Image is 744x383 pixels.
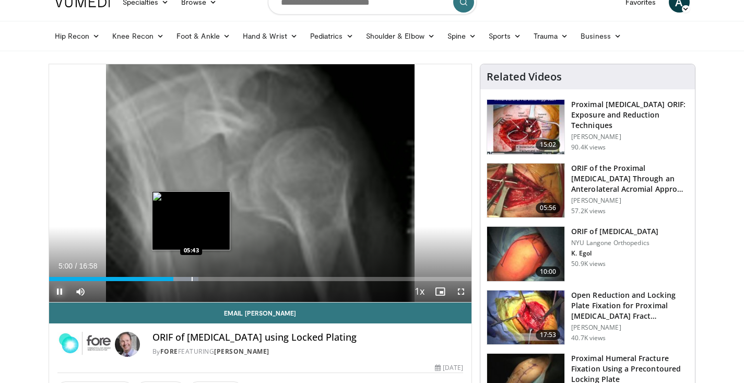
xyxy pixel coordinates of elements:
[70,281,91,302] button: Mute
[487,163,689,218] a: 05:56 ORIF of the Proximal [MEDICAL_DATA] Through an Anterolateral Acromial Appro… [PERSON_NAME] ...
[527,26,575,47] a: Trauma
[487,71,562,83] h4: Related Videos
[170,26,237,47] a: Foot & Ankle
[536,330,561,340] span: 17:53
[237,26,304,47] a: Hand & Wrist
[482,26,527,47] a: Sports
[571,226,658,237] h3: ORIF of [MEDICAL_DATA]
[75,262,77,270] span: /
[574,26,628,47] a: Business
[571,323,689,332] p: [PERSON_NAME]
[79,262,97,270] span: 16:58
[571,290,689,321] h3: Open Reduction and Locking Plate Fixation for Proximal [MEDICAL_DATA] Fract…
[451,281,471,302] button: Fullscreen
[487,226,689,282] a: 10:00 ORIF of [MEDICAL_DATA] NYU Langone Orthopedics K. Egol 50.9K views
[160,347,178,356] a: FORE
[487,291,564,345] img: Q2xRg7exoPLTwO8X4xMDoxOjBzMTt2bJ.150x105_q85_crop-smart_upscale.jpg
[571,99,689,131] h3: Proximal [MEDICAL_DATA] ORIF: Exposure and Reduction Techniques
[106,26,170,47] a: Knee Recon
[571,207,606,215] p: 57.2K views
[49,281,70,302] button: Pause
[430,281,451,302] button: Enable picture-in-picture mode
[152,191,230,250] img: image.jpeg
[571,239,658,247] p: NYU Langone Orthopedics
[152,332,464,343] h4: ORIF of [MEDICAL_DATA] using Locked Plating
[304,26,360,47] a: Pediatrics
[360,26,441,47] a: Shoulder & Elbow
[441,26,482,47] a: Spine
[49,303,472,323] a: Email [PERSON_NAME]
[409,281,430,302] button: Playback Rate
[49,64,472,303] video-js: Video Player
[214,347,269,356] a: [PERSON_NAME]
[536,203,561,213] span: 05:56
[571,260,606,268] p: 50.9K views
[571,163,689,194] h3: ORIF of the Proximal [MEDICAL_DATA] Through an Anterolateral Acromial Appro…
[487,99,689,155] a: 15:02 Proximal [MEDICAL_DATA] ORIF: Exposure and Reduction Techniques [PERSON_NAME] 90.4K views
[58,262,73,270] span: 5:00
[487,290,689,345] a: 17:53 Open Reduction and Locking Plate Fixation for Proximal [MEDICAL_DATA] Fract… [PERSON_NAME] ...
[115,332,140,357] img: Avatar
[49,277,472,281] div: Progress Bar
[152,347,464,356] div: By FEATURING
[536,140,561,150] span: 15:02
[487,227,564,281] img: 270515_0000_1.png.150x105_q85_crop-smart_upscale.jpg
[571,196,689,205] p: [PERSON_NAME]
[571,334,606,342] p: 40.7K views
[571,143,606,152] p: 90.4K views
[487,164,564,218] img: gardner_3.png.150x105_q85_crop-smart_upscale.jpg
[571,133,689,141] p: [PERSON_NAME]
[571,249,658,258] p: K. Egol
[536,266,561,277] span: 10:00
[57,332,111,357] img: FORE
[435,363,463,373] div: [DATE]
[49,26,107,47] a: Hip Recon
[487,100,564,154] img: gardener_hum_1.png.150x105_q85_crop-smart_upscale.jpg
